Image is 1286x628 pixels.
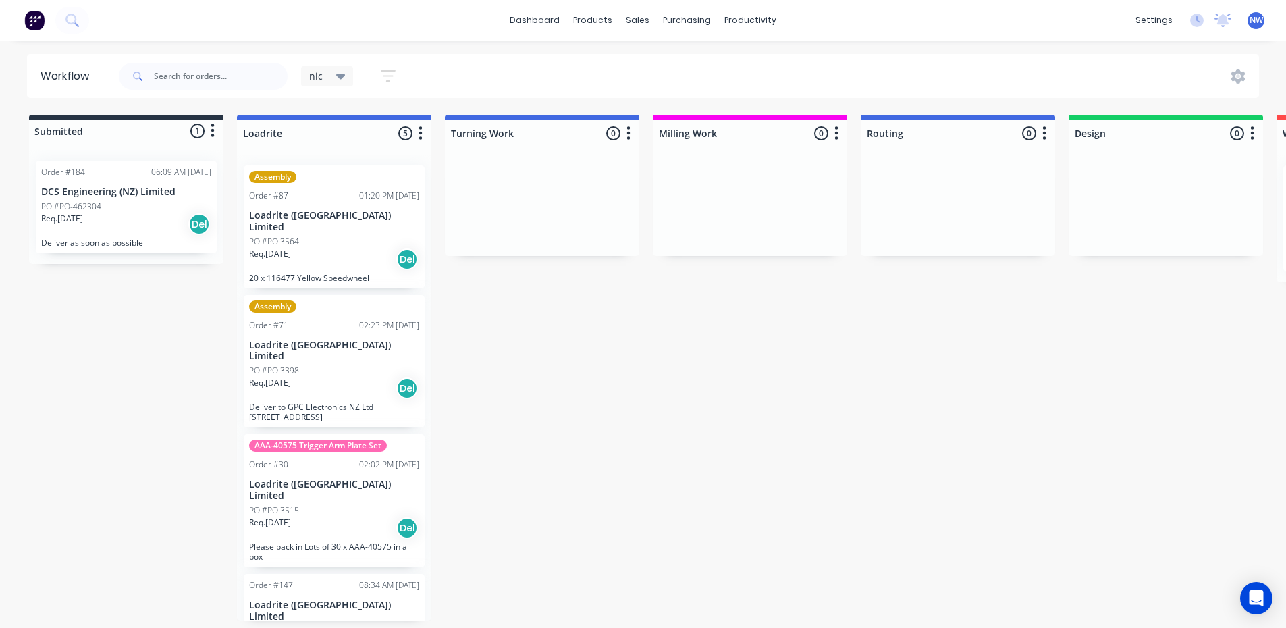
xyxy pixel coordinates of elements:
input: Search for orders... [154,63,288,90]
p: PO #PO 3515 [249,504,299,517]
div: 02:02 PM [DATE] [359,459,419,471]
div: 01:20 PM [DATE] [359,190,419,202]
span: nic [309,69,323,83]
div: Del [396,517,418,539]
div: Del [188,213,210,235]
p: Deliver as soon as possible [41,238,211,248]
div: Order #87 [249,190,288,202]
div: 06:09 AM [DATE] [151,166,211,178]
div: Order #147 [249,579,293,592]
p: PO #PO-462304 [41,201,101,213]
p: Loadrite ([GEOGRAPHIC_DATA]) Limited [249,210,419,233]
p: Loadrite ([GEOGRAPHIC_DATA]) Limited [249,600,419,623]
div: Order #184 [41,166,85,178]
div: AAA-40575 Trigger Arm Plate SetOrder #3002:02 PM [DATE]Loadrite ([GEOGRAPHIC_DATA]) LimitedPO #PO... [244,434,425,567]
p: Req. [DATE] [249,377,291,389]
p: PO #PO 3398 [249,365,299,377]
div: Open Intercom Messenger [1240,582,1272,614]
div: AssemblyOrder #7102:23 PM [DATE]Loadrite ([GEOGRAPHIC_DATA]) LimitedPO #PO 3398Req.[DATE]DelDeliv... [244,295,425,428]
p: Please pack in Lots of 30 x AAA-40575 in a box [249,542,419,562]
p: DCS Engineering (NZ) Limited [41,186,211,198]
div: AAA-40575 Trigger Arm Plate Set [249,440,387,452]
div: 02:23 PM [DATE] [359,319,419,332]
div: Del [396,248,418,270]
div: products [566,10,619,30]
div: Order #18406:09 AM [DATE]DCS Engineering (NZ) LimitedPO #PO-462304Req.[DATE]DelDeliver as soon as... [36,161,217,253]
p: Req. [DATE] [249,517,291,529]
div: sales [619,10,656,30]
span: NW [1250,14,1263,26]
div: purchasing [656,10,718,30]
div: Order #30 [249,459,288,471]
a: dashboard [503,10,566,30]
p: PO #PO 3564 [249,236,299,248]
div: Del [396,377,418,399]
p: Deliver to GPC Electronics NZ Ltd [STREET_ADDRESS] [249,402,419,422]
p: Req. [DATE] [41,213,83,225]
div: Order #71 [249,319,288,332]
div: Assembly [249,171,296,183]
div: 08:34 AM [DATE] [359,579,419,592]
div: AssemblyOrder #8701:20 PM [DATE]Loadrite ([GEOGRAPHIC_DATA]) LimitedPO #PO 3564Req.[DATE]Del20 x ... [244,165,425,288]
div: Assembly [249,300,296,313]
div: settings [1129,10,1179,30]
p: Loadrite ([GEOGRAPHIC_DATA]) Limited [249,479,419,502]
p: 20 x 116477 Yellow Speedwheel [249,273,419,283]
p: Req. [DATE] [249,248,291,260]
p: Loadrite ([GEOGRAPHIC_DATA]) Limited [249,340,419,363]
div: productivity [718,10,783,30]
div: Workflow [41,68,96,84]
img: Factory [24,10,45,30]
